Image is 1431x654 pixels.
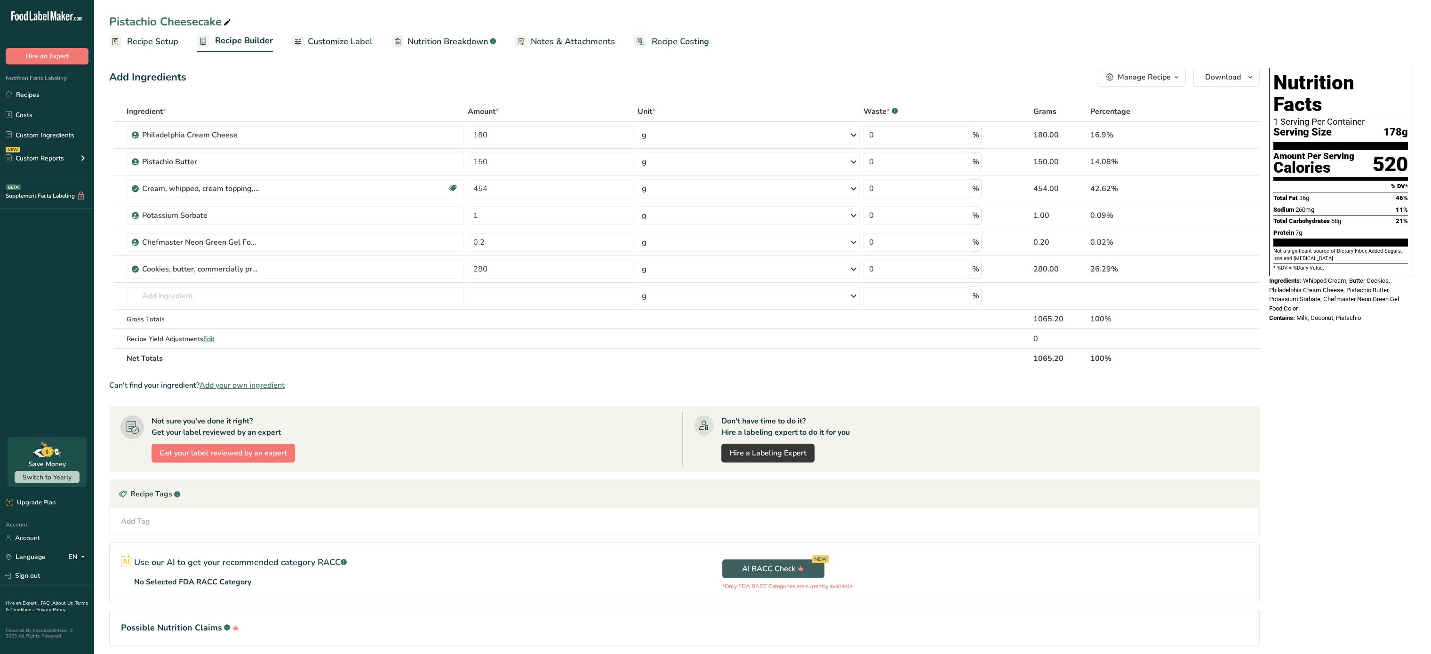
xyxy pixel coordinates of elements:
[160,447,287,459] span: Get your label reviewed by an expert
[215,34,273,47] span: Recipe Builder
[6,48,88,64] button: Hire an Expert
[1273,263,1408,272] section: * %DV = %Daily Value.
[110,480,1259,508] div: Recipe Tags
[1273,206,1294,213] span: Sodium
[642,290,647,302] div: g
[642,183,647,194] div: g
[121,516,150,527] div: Add Tag
[531,35,615,48] span: Notes & Attachments
[142,156,260,167] div: Pistachio Butter
[6,498,56,508] div: Upgrade Plan
[1033,237,1087,248] div: 0.20
[125,348,1031,368] th: Net Totals
[41,600,52,606] a: FAQ .
[109,380,1260,391] div: Can't find your ingredient?
[109,31,178,52] a: Recipe Setup
[1033,313,1087,325] div: 1065.20
[142,263,260,275] div: Cookies, butter, commercially prepared, unenriched
[1090,129,1200,141] div: 16.9%
[197,30,273,53] a: Recipe Builder
[127,334,464,344] div: Recipe Yield Adjustments
[1273,194,1298,201] span: Total Fat
[1033,129,1087,141] div: 180.00
[1088,348,1202,368] th: 100%
[1273,217,1330,224] span: Total Carbohydrates
[6,184,21,190] div: BETA
[36,606,65,613] a: Privacy Policy
[642,237,647,248] div: g
[6,153,64,163] div: Custom Reports
[127,106,166,117] span: Ingredient
[642,129,647,141] div: g
[142,183,260,194] div: Cream, whipped, cream topping, pressurized
[1299,194,1309,201] span: 36g
[6,600,88,613] a: Terms & Conditions .
[1273,161,1354,175] div: Calories
[109,13,233,30] div: Pistachio Cheesecake
[292,31,373,52] a: Customize Label
[1273,181,1408,192] section: % DV*
[638,106,656,117] span: Unit
[721,444,815,463] a: Hire a Labeling Expert
[722,559,824,578] button: AI RACC Check NEW
[152,444,295,463] button: Get your label reviewed by an expert
[127,35,178,48] span: Recipe Setup
[1193,68,1260,87] button: Download
[6,549,46,565] a: Language
[642,156,647,167] div: g
[1090,237,1200,248] div: 0.02%
[142,129,260,141] div: Philadelphia Cream Cheese
[1090,156,1200,167] div: 14.08%
[1399,622,1422,645] iframe: Intercom live chat
[127,314,464,324] div: Gross Totals
[1090,106,1130,117] span: Percentage
[642,263,647,275] div: g
[1273,247,1408,263] section: Not a significant source of Dietary Fiber, Added Sugars, Iron and [MEDICAL_DATA]
[1090,210,1200,221] div: 0.09%
[392,31,496,52] a: Nutrition Breakdown
[203,335,215,343] span: Edit
[1118,72,1171,83] div: Manage Recipe
[52,600,75,606] a: About Us .
[23,473,72,482] span: Switch to Yearly
[1273,127,1332,138] span: Serving Size
[200,380,285,391] span: Add your own ingredient
[6,600,39,606] a: Hire an Expert .
[1296,314,1361,321] span: Milk, Coconut, Pistachio
[1269,314,1295,321] span: Contains:
[1033,156,1087,167] div: 150.00
[127,287,464,305] input: Add Ingredient
[1033,210,1087,221] div: 1.00
[1396,206,1408,213] span: 11%
[1396,194,1408,201] span: 46%
[1090,313,1200,325] div: 100%
[742,563,804,574] span: AI RACC Check
[1090,183,1200,194] div: 42.62%
[1269,277,1399,312] span: Whipped Cream, Butter Cookies, Philadelphia Cream Cheese, Pistachio Butter, Potassium Sorbate, Ch...
[6,147,20,152] div: NEW
[1033,183,1087,194] div: 454.00
[1273,229,1294,236] span: Protein
[1033,106,1056,117] span: Grams
[6,628,88,639] div: Powered By FoodLabelMaker © 2025 All Rights Reserved
[1373,152,1408,177] div: 520
[1273,72,1408,115] h1: Nutrition Facts
[134,556,347,569] p: Use our AI to get your recommended category RACC
[1098,68,1186,87] button: Manage Recipe
[863,106,898,117] div: Waste
[1269,277,1302,284] span: Ingredients:
[1331,217,1341,224] span: 58g
[29,459,66,469] div: Save Money
[1033,333,1087,344] div: 0
[642,210,647,221] div: g
[1033,263,1087,275] div: 280.00
[812,555,829,563] div: NEW
[515,31,615,52] a: Notes & Attachments
[722,582,852,590] p: *Only FDA RACC Categories are currently available
[652,35,709,48] span: Recipe Costing
[721,415,850,438] div: Don't have time to do it? Hire a labeling expert to do it for you
[1295,206,1314,213] span: 260mg
[308,35,373,48] span: Customize Label
[634,31,709,52] a: Recipe Costing
[1205,72,1241,83] span: Download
